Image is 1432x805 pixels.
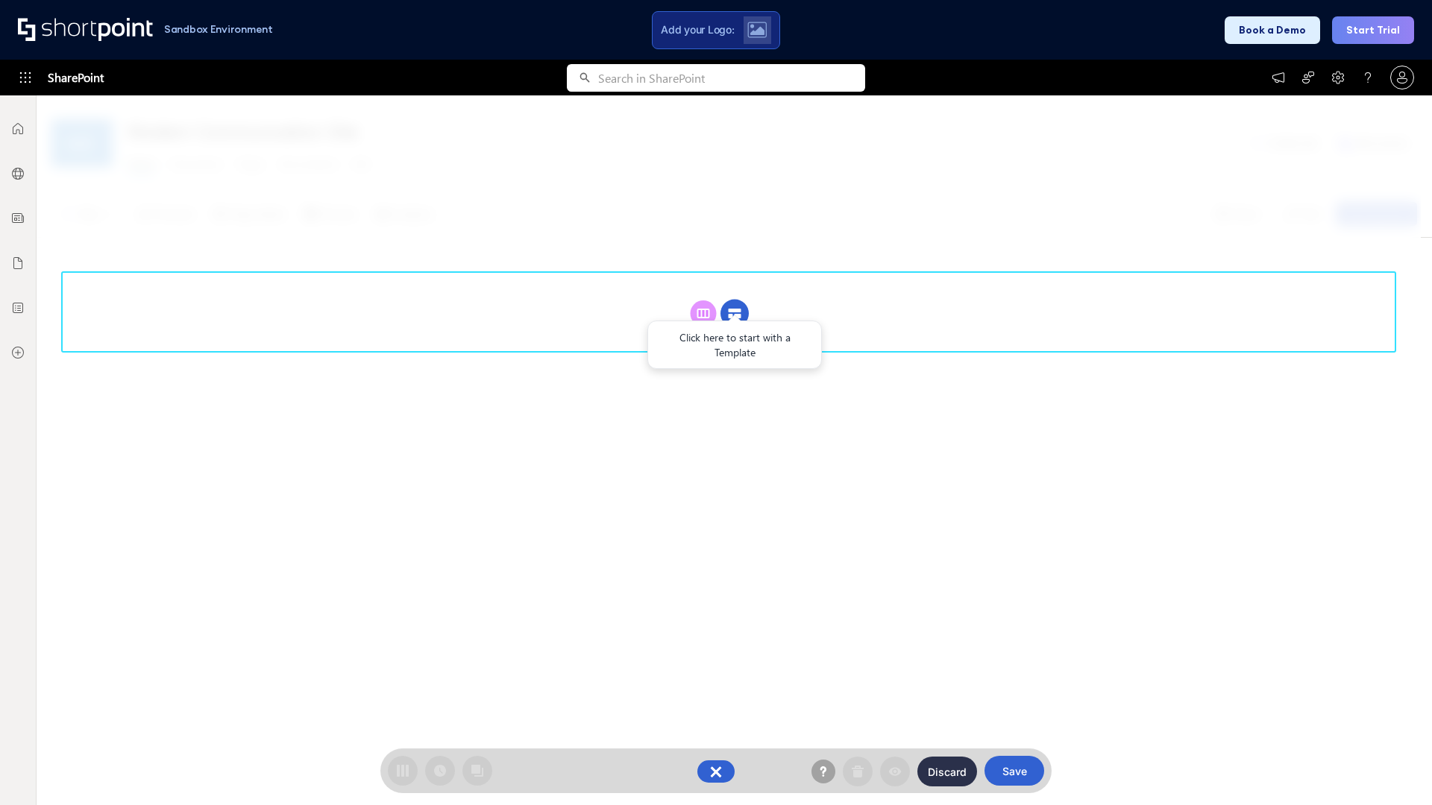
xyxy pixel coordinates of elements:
[747,22,767,38] img: Upload logo
[984,756,1044,786] button: Save
[1332,16,1414,44] button: Start Trial
[48,60,104,95] span: SharePoint
[598,64,865,92] input: Search in SharePoint
[1357,733,1432,805] iframe: Chat Widget
[917,757,977,786] button: Discard
[661,23,734,37] span: Add your Logo:
[164,25,273,34] h1: Sandbox Environment
[1225,16,1320,44] button: Book a Demo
